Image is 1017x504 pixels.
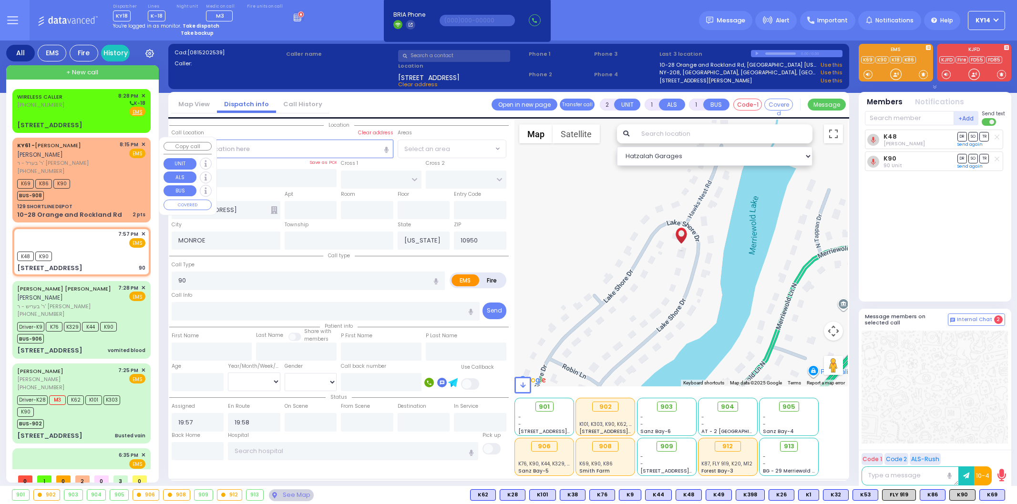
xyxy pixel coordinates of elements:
[103,395,120,405] span: K303
[949,489,976,501] div: K90
[304,328,331,335] small: Share with
[129,292,145,301] span: EMS
[619,489,641,501] div: K9
[12,490,29,500] div: 901
[560,489,586,501] div: BLS
[110,490,128,500] div: 905
[148,4,165,10] label: Lines
[939,56,955,63] a: KJFD
[948,313,1005,326] button: Internal Chat 2
[883,162,902,169] span: 90 Unit
[17,141,35,149] span: KY61 -
[133,211,145,218] div: 2 pts
[798,489,819,501] div: K1
[579,460,613,467] span: K69, K90, K86
[519,124,553,143] button: Show street map
[660,442,673,451] span: 909
[38,45,66,61] div: EMS
[492,99,557,111] a: Open in new page
[824,322,843,341] button: Map camera controls
[955,56,968,63] a: Fire
[129,238,145,248] span: EMS
[17,179,34,189] span: K69
[763,428,794,435] span: Sanz Bay-4
[974,466,992,485] button: 10-4
[35,252,52,261] span: K90
[883,155,896,162] a: K90
[553,124,600,143] button: Show satellite imagery
[172,129,204,137] label: Call Location
[101,45,130,61] a: History
[594,71,656,79] span: Phone 4
[440,15,515,26] input: (000)000-00000
[17,121,82,130] div: [STREET_ADDRESS]
[141,366,145,374] span: ✕
[172,140,393,158] input: Search location here
[982,117,997,127] label: Turn off text
[954,111,979,125] button: +Add
[17,310,64,318] span: [PHONE_NUMBER]
[398,191,409,198] label: Floor
[398,73,460,81] span: [STREET_ADDRESS]
[164,171,196,183] button: ALS
[326,393,352,401] span: Status
[17,293,63,302] span: [PERSON_NAME]
[6,45,35,61] div: All
[862,453,883,465] button: Code 1
[883,140,925,147] span: Shia Lieberman
[957,316,992,323] span: Internal Chat
[17,383,64,391] span: [PHONE_NUMBER]
[701,413,704,421] span: -
[517,374,548,386] a: Open this area in Google Maps (opens a new window)
[640,467,730,474] span: [STREET_ADDRESS][PERSON_NAME]
[821,77,842,85] a: Use this
[890,56,902,63] a: K18
[957,163,983,169] a: Send again
[216,12,224,20] span: M3
[164,200,212,210] button: COVERED
[17,151,63,159] span: [PERSON_NAME]
[426,160,445,167] label: Cross 2
[882,489,916,501] div: FLY 919
[37,475,51,483] span: 1
[141,230,145,238] span: ✕
[17,285,111,292] a: [PERSON_NAME] [PERSON_NAME]
[128,100,145,107] span: K-18
[736,489,765,501] div: BLS
[717,16,745,25] span: Message
[271,206,277,214] span: Other building occupants
[865,111,954,125] input: Search member
[798,489,819,501] div: BLS
[64,322,81,332] span: K329
[859,47,933,54] label: EMS
[808,99,846,111] button: Message
[940,16,953,25] span: Help
[454,191,481,198] label: Entry Code
[483,432,501,439] label: Pick up
[129,374,145,383] span: EMS
[276,100,329,109] a: Call History
[579,421,648,428] span: K101, K303, K90, K62, K28, M3
[398,81,438,88] span: Clear address
[982,110,1005,117] span: Send text
[479,274,505,286] label: Fire
[67,395,84,405] span: K62
[769,489,794,501] div: K26
[764,99,793,111] button: Covered
[560,99,595,111] button: Transfer call
[823,489,849,501] div: K32
[247,490,263,500] div: 913
[172,432,200,439] label: Back Home
[129,149,145,158] span: EMS
[38,14,101,26] img: Logo
[853,489,878,501] div: K53
[398,129,412,137] label: Areas
[817,16,848,25] span: Important
[17,431,82,441] div: [STREET_ADDRESS]
[979,489,1005,501] div: BLS
[910,453,941,465] button: ALS-Rush
[17,334,44,343] span: BUS-906
[824,356,843,375] button: Drag Pegman onto the map to open Street View
[17,203,72,210] div: 129 SHORTLINE DEPOT
[118,92,138,100] span: 8:28 PM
